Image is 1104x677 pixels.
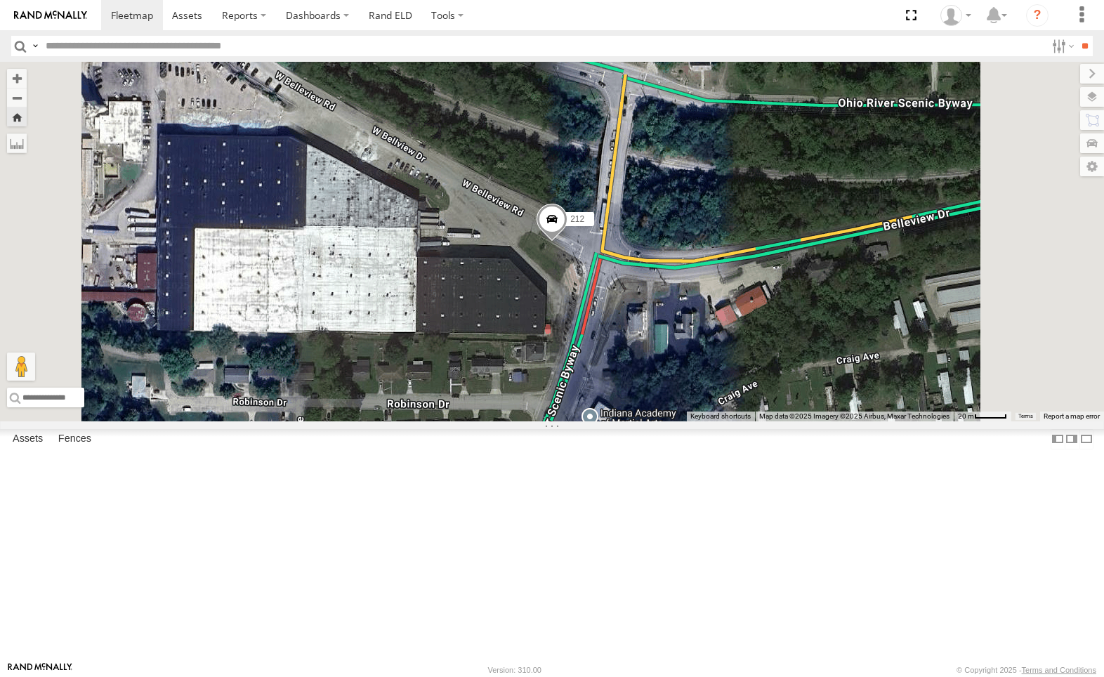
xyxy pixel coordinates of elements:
[51,429,98,449] label: Fences
[935,5,976,26] div: Mike Seta
[7,133,27,153] label: Measure
[1044,412,1100,420] a: Report a map error
[6,429,50,449] label: Assets
[1026,4,1049,27] i: ?
[8,663,72,677] a: Visit our Website
[7,88,27,107] button: Zoom out
[1018,414,1033,419] a: Terms (opens in new tab)
[14,11,87,20] img: rand-logo.svg
[1051,429,1065,449] label: Dock Summary Table to the Left
[1065,429,1079,449] label: Dock Summary Table to the Right
[29,36,41,56] label: Search Query
[7,353,35,381] button: Drag Pegman onto the map to open Street View
[954,412,1011,421] button: Map Scale: 20 m per 43 pixels
[570,214,584,224] span: 212
[1022,666,1096,674] a: Terms and Conditions
[1046,36,1077,56] label: Search Filter Options
[1079,429,1093,449] label: Hide Summary Table
[1080,157,1104,176] label: Map Settings
[488,666,541,674] div: Version: 310.00
[958,412,974,420] span: 20 m
[957,666,1096,674] div: © Copyright 2025 -
[759,412,949,420] span: Map data ©2025 Imagery ©2025 Airbus, Maxar Technologies
[7,107,27,126] button: Zoom Home
[690,412,751,421] button: Keyboard shortcuts
[7,69,27,88] button: Zoom in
